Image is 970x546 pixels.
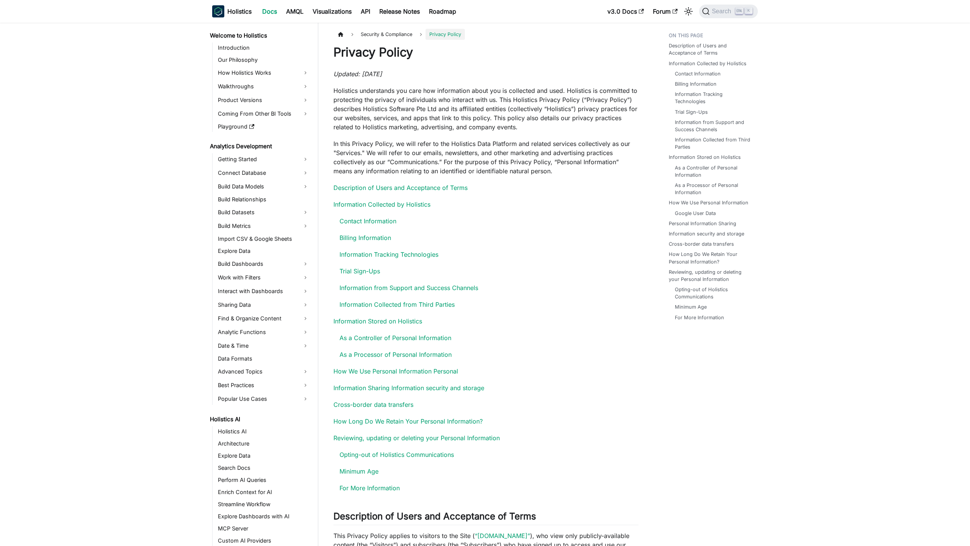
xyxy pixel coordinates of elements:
a: Build Relationships [216,194,311,205]
a: Build Dashboards [216,258,311,270]
a: Build Metrics [216,220,311,232]
a: Minimum Age [675,303,707,311]
a: Information Collected by Holistics [333,201,430,208]
a: How Long Do We Retain Your Personal Information? [669,251,753,265]
img: Holistics [212,5,224,17]
a: Custom AI Providers [216,535,311,546]
a: Trial Sign-Ups [339,267,380,275]
a: Information Stored on Holistics [669,154,741,161]
a: AMQL [282,5,308,17]
a: Interact with Dashboards [216,285,311,297]
p: In this Privacy Policy, we will refer to the Holistics Data Platform and related services collect... [333,139,638,176]
a: Roadmap [424,5,461,17]
a: Architecture [216,438,311,449]
h1: Privacy Policy [333,45,638,60]
a: For More Information [675,314,724,321]
a: Release Notes [375,5,424,17]
a: Holistics AI [208,414,311,425]
a: Work with Filters [216,271,311,284]
nav: Docs sidebar [205,23,318,546]
a: Explore Dashboards with AI [216,511,311,522]
a: Explore Data [216,246,311,256]
a: Minimum Age [339,468,379,475]
a: Contact Information [675,70,721,77]
a: Introduction [216,42,311,53]
a: Information Collected from Third Parties [339,301,455,308]
a: Our Philosophy [216,55,311,65]
a: Date & Time [216,340,311,352]
a: Sharing Data [216,299,311,311]
a: Docs [258,5,282,17]
a: Getting Started [216,153,311,165]
a: Cross-border data transfers [669,240,734,248]
a: Forum [648,5,682,17]
a: Streamline Workflow [216,499,311,510]
a: Welcome to Holistics [208,30,311,41]
a: How We Use Personal Information Personal [333,367,458,375]
a: MCP Server [216,523,311,534]
a: Information Collected from Third Parties [675,136,750,151]
a: Perform AI Queries [216,475,311,485]
kbd: K [745,8,753,14]
a: Contact Information [339,217,396,225]
a: v3.0 Docs [603,5,648,17]
a: Information Tracking Technologies [339,251,438,258]
a: As a Controller of Personal Information [339,334,451,342]
a: Description of Users and Acceptance of Terms [333,184,468,191]
a: Data Formats [216,353,311,364]
a: Search Docs [216,463,311,473]
a: Coming From Other BI Tools [216,108,311,120]
a: Analytics Development [208,141,311,152]
a: How Long Do We Retain Your Personal Information? [333,417,483,425]
a: “[DOMAIN_NAME]” [475,532,530,540]
a: Visualizations [308,5,356,17]
a: Information Tracking Technologies [675,91,750,105]
a: Popular Use Cases [216,393,311,405]
b: Holistics [227,7,252,16]
a: Personal Information Sharing [669,220,736,227]
a: Billing Information [675,80,717,88]
a: Build Data Models [216,180,311,193]
a: Enrich Context for AI [216,487,311,497]
a: Opting-out of Holistics Communications [339,451,454,458]
a: Home page [333,29,348,40]
a: As a Processor of Personal Information [675,182,750,196]
a: API [356,5,375,17]
span: Search [710,8,736,15]
a: Cross-border data transfers [333,401,413,408]
a: Information from Support and Success Channels [339,284,478,292]
a: Playground [216,121,311,132]
a: Google User Data [675,210,716,217]
a: As a Processor of Personal Information [339,351,452,358]
a: Walkthroughs [216,80,311,93]
button: Search (Ctrl+K) [699,5,758,18]
a: Reviewing, updating or deleting your Personal Information [669,268,753,283]
a: Explore Data [216,450,311,461]
a: Import CSV & Google Sheets [216,234,311,244]
button: Switch between dark and light mode (currently light mode) [682,5,695,17]
a: HolisticsHolistics [212,5,252,17]
a: Holistics AI [216,426,311,437]
p: Holistics understands you care how information about you is collected and used. Holistics is comm... [333,86,638,132]
a: How Holistics Works [216,67,311,79]
h2: Description of Users and Acceptance of Terms [333,511,638,525]
a: Information from Support and Success Channels [675,119,750,133]
a: Opting-out of Holistics Communications [675,286,750,300]
a: Information Stored on Holistics [333,317,422,325]
a: Information Sharing Information security and storage [333,384,484,392]
a: Analytic Functions [216,326,311,338]
span: Privacy Policy [426,29,465,40]
a: Best Practices [216,379,311,391]
a: Trial Sign-Ups [675,108,708,116]
a: Find & Organize Content [216,312,311,325]
a: Connect Database [216,167,311,179]
a: Information security and storage [669,230,744,237]
a: Product Versions [216,94,311,106]
a: For More Information [339,484,400,492]
a: Advanced Topics [216,366,311,378]
a: Reviewing, updating or deleting your Personal Information [333,434,500,442]
a: How We Use Personal Information [669,199,748,206]
a: Information Collected by Holistics [669,60,746,67]
a: Billing Information [339,234,391,242]
a: As a Controller of Personal Information [675,164,750,179]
